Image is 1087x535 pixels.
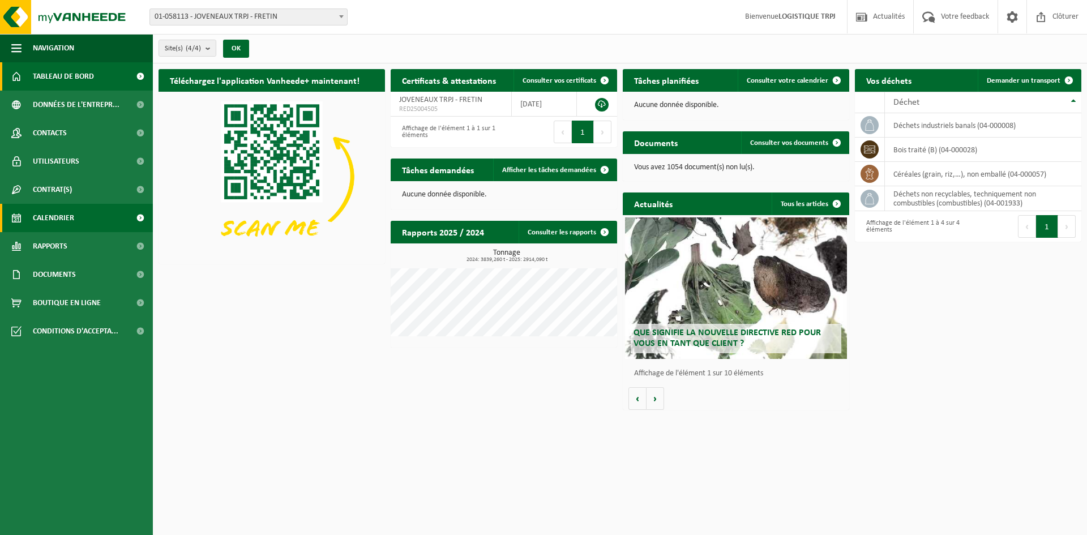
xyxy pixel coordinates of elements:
span: Données de l'entrepr... [33,91,119,119]
div: Affichage de l'élément 1 à 4 sur 4 éléments [861,214,962,239]
img: Download de VHEPlus App [159,92,385,262]
count: (4/4) [186,45,201,52]
a: Afficher les tâches demandées [493,159,616,181]
h2: Rapports 2025 / 2024 [391,221,495,243]
span: Tableau de bord [33,62,94,91]
a: Consulter vos documents [741,131,848,154]
span: 2024: 3839,260 t - 2025: 2914,090 t [396,257,617,263]
span: Consulter vos documents [750,139,828,147]
button: Previous [554,121,572,143]
td: céréales (grain, riz,…), non emballé (04-000057) [885,162,1081,186]
button: Previous [1018,215,1036,238]
span: Demander un transport [987,77,1060,84]
span: Boutique en ligne [33,289,101,317]
p: Aucune donnée disponible. [402,191,606,199]
button: 1 [572,121,594,143]
h3: Tonnage [396,249,617,263]
span: Contacts [33,119,67,147]
span: Déchet [893,98,919,107]
h2: Téléchargez l'application Vanheede+ maintenant! [159,69,371,91]
span: Utilisateurs [33,147,79,176]
p: Vous avez 1054 document(s) non lu(s). [634,164,838,172]
a: Que signifie la nouvelle directive RED pour vous en tant que client ? [625,217,847,359]
button: Next [594,121,611,143]
a: Tous les articles [772,192,848,215]
button: Next [1058,215,1076,238]
span: Site(s) [165,40,201,57]
a: Consulter les rapports [519,221,616,243]
td: déchets industriels banals (04-000008) [885,113,1081,138]
h2: Tâches planifiées [623,69,710,91]
a: Consulter vos certificats [513,69,616,92]
p: Affichage de l'élément 1 sur 10 éléments [634,370,844,378]
h2: Documents [623,131,689,153]
button: 1 [1036,215,1058,238]
span: Consulter votre calendrier [747,77,828,84]
button: Site(s)(4/4) [159,40,216,57]
span: Afficher les tâches demandées [502,166,596,174]
span: 01-058113 - JOVENEAUX TRPJ - FRETIN [149,8,348,25]
h2: Actualités [623,192,684,215]
span: Consulter vos certificats [523,77,596,84]
span: Rapports [33,232,67,260]
strong: LOGISTIQUE TRPJ [778,12,836,21]
div: Affichage de l'élément 1 à 1 sur 1 éléments [396,119,498,144]
td: déchets non recyclables, techniquement non combustibles (combustibles) (04-001933) [885,186,1081,211]
span: Calendrier [33,204,74,232]
span: Conditions d'accepta... [33,317,118,345]
button: Vorige [628,387,647,410]
span: Documents [33,260,76,289]
h2: Certificats & attestations [391,69,507,91]
span: Que signifie la nouvelle directive RED pour vous en tant que client ? [634,328,821,348]
span: RED25004505 [399,105,503,114]
h2: Vos déchets [855,69,923,91]
a: Demander un transport [978,69,1080,92]
button: OK [223,40,249,58]
span: Contrat(s) [33,176,72,204]
a: Consulter votre calendrier [738,69,848,92]
span: Navigation [33,34,74,62]
span: 01-058113 - JOVENEAUX TRPJ - FRETIN [150,9,347,25]
td: [DATE] [512,92,577,117]
p: Aucune donnée disponible. [634,101,838,109]
button: Volgende [647,387,664,410]
h2: Tâches demandées [391,159,485,181]
td: bois traité (B) (04-000028) [885,138,1081,162]
span: JOVENEAUX TRPJ - FRETIN [399,96,482,104]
